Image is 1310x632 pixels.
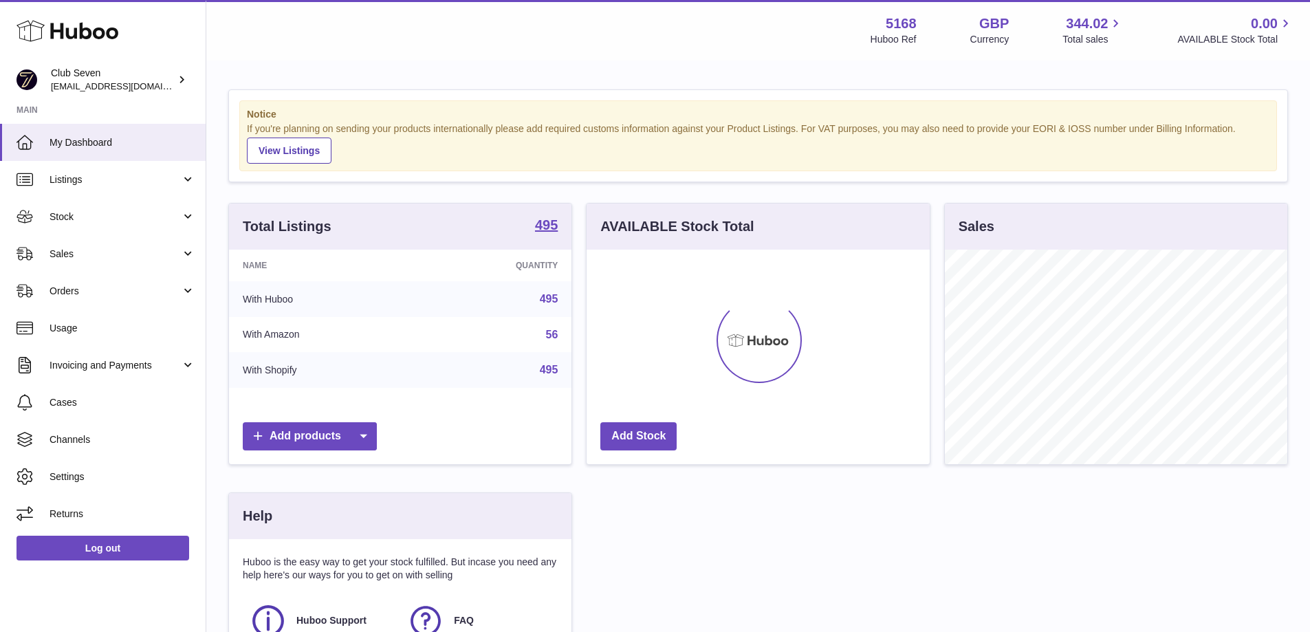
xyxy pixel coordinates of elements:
span: Total sales [1062,33,1124,46]
a: 0.00 AVAILABLE Stock Total [1177,14,1293,46]
div: Currency [970,33,1009,46]
div: Club Seven [51,67,175,93]
span: Orders [50,285,181,298]
span: [EMAIL_ADDRESS][DOMAIN_NAME] [51,80,202,91]
strong: GBP [979,14,1009,33]
span: Listings [50,173,181,186]
h3: Total Listings [243,217,331,236]
span: Channels [50,433,195,446]
h3: Help [243,507,272,525]
td: With Amazon [229,317,417,353]
a: 495 [540,364,558,375]
a: Log out [17,536,189,560]
span: Huboo Support [296,614,367,627]
span: FAQ [454,614,474,627]
a: 56 [546,329,558,340]
th: Quantity [417,250,572,281]
strong: Notice [247,108,1269,121]
div: Huboo Ref [871,33,917,46]
span: My Dashboard [50,136,195,149]
th: Name [229,250,417,281]
a: 495 [535,218,558,235]
span: 344.02 [1066,14,1108,33]
div: If you're planning on sending your products internationally please add required customs informati... [247,122,1269,164]
td: With Shopify [229,352,417,388]
span: Usage [50,322,195,335]
img: info@wearclubseven.com [17,69,37,90]
span: Returns [50,508,195,521]
span: Invoicing and Payments [50,359,181,372]
span: 0.00 [1251,14,1278,33]
td: With Huboo [229,281,417,317]
span: Stock [50,210,181,224]
a: Add products [243,422,377,450]
strong: 495 [535,218,558,232]
a: Add Stock [600,422,677,450]
span: AVAILABLE Stock Total [1177,33,1293,46]
span: Settings [50,470,195,483]
strong: 5168 [886,14,917,33]
a: View Listings [247,138,331,164]
p: Huboo is the easy way to get your stock fulfilled. But incase you need any help here's our ways f... [243,556,558,582]
span: Sales [50,248,181,261]
span: Cases [50,396,195,409]
h3: AVAILABLE Stock Total [600,217,754,236]
h3: Sales [959,217,994,236]
a: 344.02 Total sales [1062,14,1124,46]
a: 495 [540,293,558,305]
